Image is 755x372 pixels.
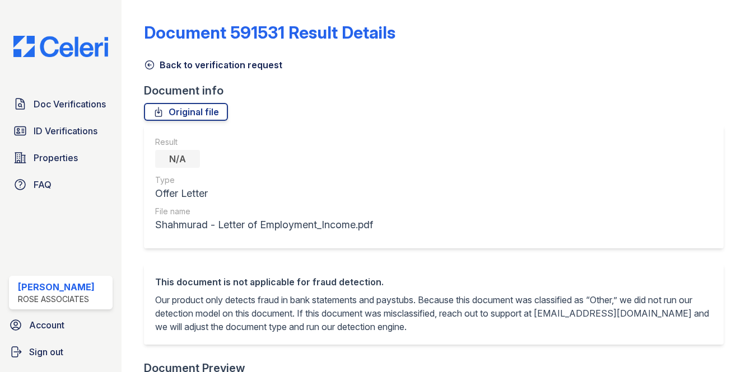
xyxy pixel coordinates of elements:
div: Rose Associates [18,294,95,305]
a: Doc Verifications [9,93,113,115]
a: ID Verifications [9,120,113,142]
span: Doc Verifications [34,97,106,111]
span: Properties [34,151,78,164]
a: Document 591531 Result Details [144,22,395,43]
span: Account [29,318,64,332]
a: Sign out [4,341,117,363]
a: Original file [144,103,228,121]
div: [PERSON_NAME] [18,280,95,294]
p: Our product only detects fraud in bank statements and paystubs. Because this document was classif... [155,293,712,333]
div: Offer Letter [155,186,373,201]
div: N/A [155,150,200,168]
img: CE_Logo_Blue-a8612792a0a2168367f1c8372b55b34899dd931a85d93a1a3d3e32e68fde9ad4.png [4,36,117,57]
div: This document is not applicable for fraud detection. [155,275,712,289]
div: File name [155,206,373,217]
span: Sign out [29,345,63,359]
div: Shahmurad - Letter of Employment_Income.pdf [155,217,373,233]
div: Result [155,136,373,148]
span: FAQ [34,178,52,191]
a: Properties [9,147,113,169]
a: Back to verification request [144,58,282,72]
div: Type [155,175,373,186]
div: Document info [144,83,733,98]
a: FAQ [9,173,113,196]
a: Account [4,314,117,336]
span: ID Verifications [34,124,97,138]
